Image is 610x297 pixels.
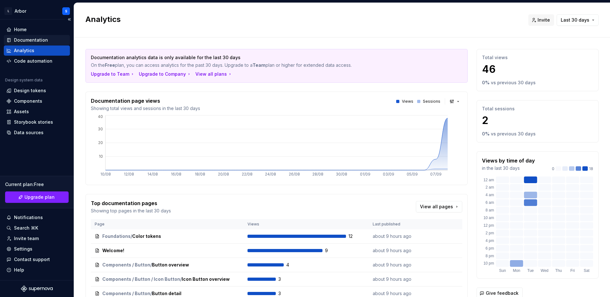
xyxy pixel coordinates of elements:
p: Documentation page views [91,97,200,105]
div: Search ⌘K [14,225,38,231]
span: Components / Button [102,262,150,268]
span: / [150,290,152,297]
text: 6 am [485,200,494,205]
div: Home [14,26,27,33]
text: Sun [499,268,506,273]
span: 3 [278,290,295,297]
text: 12 am [484,178,494,182]
p: about 9 hours ago [373,262,420,268]
p: in the last 30 days [482,165,535,171]
tspan: 10/08 [100,172,111,176]
div: Analytics [14,47,34,54]
span: / [150,262,152,268]
tspan: 22/08 [242,172,253,176]
span: 4 [286,262,303,268]
tspan: 03/09 [383,172,394,176]
button: Contact support [4,254,70,265]
p: 0 % [482,79,490,86]
span: View all pages [420,204,453,210]
p: 0 % [482,131,490,137]
p: On the plan, you can access analytics for the past 30 days. Upgrade to a plan or higher for exten... [91,62,418,68]
text: 6 pm [485,246,494,251]
button: View all plans [195,71,233,77]
text: 8 pm [485,254,494,258]
div: Current plan : Free [5,181,69,188]
p: about 9 hours ago [373,276,420,282]
button: Search ⌘K [4,223,70,233]
p: Top documentation pages [91,199,171,207]
span: 12 [349,233,365,239]
a: Analytics [4,45,70,56]
div: Upgrade to Team [91,71,135,77]
p: vs previous 30 days [491,79,536,86]
div: Invite team [14,235,39,242]
span: Button overview [152,262,189,268]
span: Invite [538,17,550,23]
p: Showing top pages in the last 30 days [91,208,171,214]
a: Home [4,24,70,35]
div: Data sources [14,129,44,136]
span: Button detail [152,290,181,297]
text: Wed [541,268,548,273]
text: 8 am [485,208,494,212]
button: Collapse sidebar [65,15,74,24]
a: Upgrade plan [5,191,69,203]
p: Total views [482,54,593,61]
a: Data sources [4,128,70,138]
th: Page [91,219,244,229]
strong: Free [105,62,115,68]
div: Notifications [14,214,43,221]
th: Views [244,219,369,229]
span: Upgrade plan [24,194,55,200]
span: / [131,233,132,239]
span: Foundations [102,233,131,239]
span: Icon Button overview [182,276,230,282]
text: Fri [570,268,575,273]
p: Showing total views and sessions in the last 30 days [91,105,200,112]
div: Storybook stories [14,119,53,125]
tspan: 30 [98,127,103,131]
p: about 9 hours ago [373,233,420,239]
span: 3 [278,276,295,282]
p: 46 [482,63,593,76]
span: / [180,276,182,282]
h2: Analytics [85,14,521,24]
a: Design tokens [4,86,70,96]
span: Color tokens [132,233,161,239]
tspan: 30/08 [336,172,347,176]
button: Help [4,265,70,275]
text: 10 pm [484,261,494,266]
a: Settings [4,244,70,254]
tspan: 01/09 [360,172,370,176]
strong: Team [253,62,266,68]
button: Invite [528,14,554,26]
div: Assets [14,108,29,115]
div: 18 [552,166,593,171]
tspan: 18/08 [195,172,205,176]
p: Documentation analytics data is only available for the last 30 days [91,54,418,61]
div: Design system data [5,78,43,83]
div: S [65,9,67,14]
p: Views by time of day [482,157,535,164]
div: Arbor [15,8,26,14]
p: Total sessions [482,106,593,112]
div: Contact support [14,256,50,263]
span: Last 30 days [561,17,589,23]
button: Last 30 days [557,14,599,26]
tspan: 26/08 [289,172,300,176]
button: LArborS [1,4,72,18]
svg: Supernova Logo [21,286,53,292]
a: Assets [4,107,70,117]
tspan: 07/09 [430,172,442,176]
span: Give feedback [486,290,518,296]
p: 2 [482,114,593,127]
text: Sat [584,268,590,273]
p: vs previous 30 days [491,131,536,137]
a: Components [4,96,70,106]
text: 4 pm [485,238,494,243]
text: 4 am [485,193,494,197]
p: 0 [552,166,554,171]
tspan: 24/08 [265,172,276,176]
